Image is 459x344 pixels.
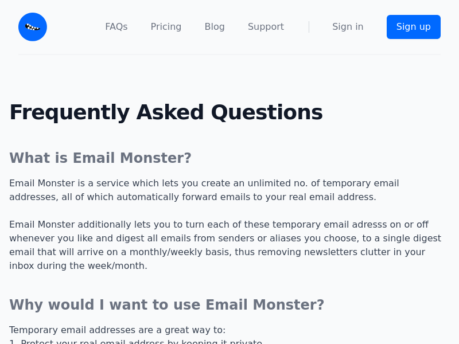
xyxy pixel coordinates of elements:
[9,149,450,167] h3: What is Email Monster?
[105,20,127,34] a: FAQs
[151,20,182,34] a: Pricing
[248,20,284,34] a: Support
[387,15,441,39] a: Sign up
[205,20,225,34] a: Blog
[9,177,450,273] p: Email Monster is a service which lets you create an unlimited no. of temporary email addresses, a...
[9,323,450,337] p: Temporary email addresses are a great way to:
[332,20,364,34] a: Sign in
[9,296,450,314] h3: Why would I want to use Email Monster?
[18,13,47,41] img: Email Monster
